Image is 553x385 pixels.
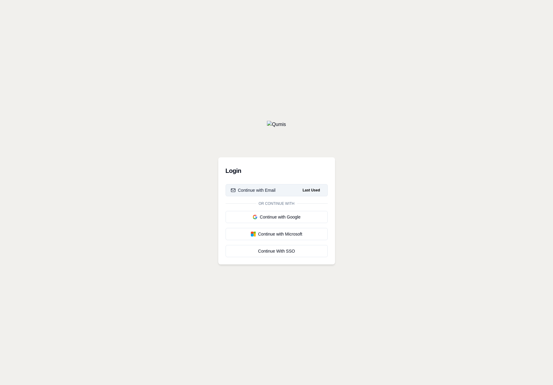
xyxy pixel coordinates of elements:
[267,121,286,128] img: Qumis
[231,248,323,254] div: Continue With SSO
[226,228,328,240] button: Continue with Microsoft
[226,211,328,223] button: Continue with Google
[300,187,322,194] span: Last Used
[256,201,297,206] span: Or continue with
[226,165,328,177] h3: Login
[231,214,323,220] div: Continue with Google
[226,184,328,196] button: Continue with EmailLast Used
[231,187,276,193] div: Continue with Email
[226,245,328,257] a: Continue With SSO
[231,231,323,237] div: Continue with Microsoft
